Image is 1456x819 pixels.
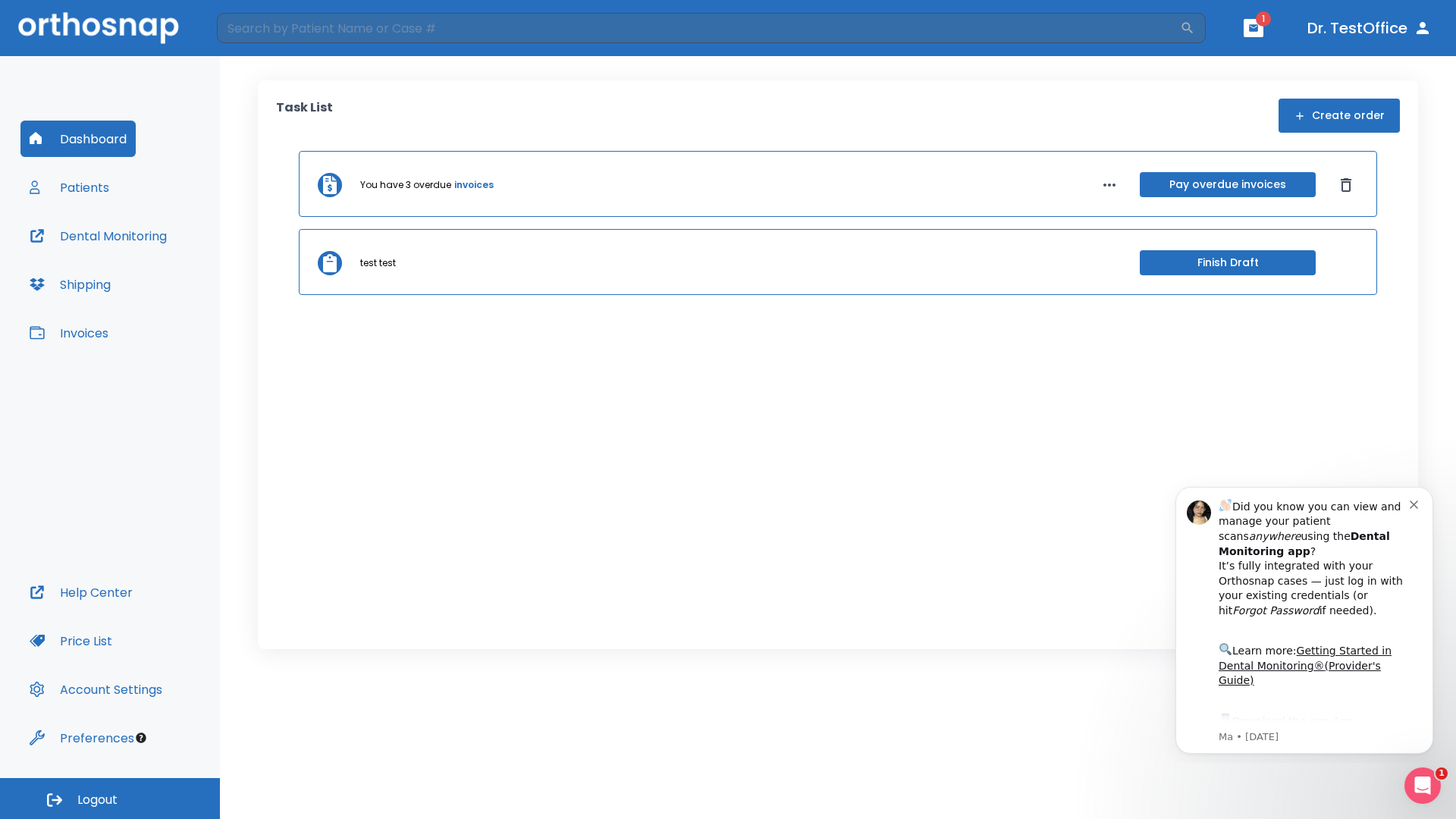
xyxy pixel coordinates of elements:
[217,13,1180,43] input: Search by Patient Name or Case #
[1279,99,1400,133] button: Create order
[1256,11,1271,27] span: 1
[20,574,142,610] button: Help Center
[20,266,120,303] button: Shipping
[360,178,451,192] p: You have 3 overdue
[20,218,176,254] button: Dental Monitoring
[1140,250,1316,275] button: Finish Draft
[1436,767,1448,780] span: 1
[1140,172,1316,197] button: Pay overdue invoices
[360,256,396,270] p: test test
[66,257,257,271] p: Message from Ma, sent 8w ago
[276,99,333,133] p: Task List
[1153,473,1456,763] iframe: Intercom notifications message
[1334,173,1358,197] button: Dismiss
[18,12,179,43] img: Orthosnap
[20,121,136,157] button: Dashboard
[20,720,143,756] button: Preferences
[1301,14,1438,42] button: Dr. TestOffice
[66,238,257,315] div: Download the app: | ​ Let us know if you need help getting started!
[77,792,118,808] span: Logout
[66,242,201,269] a: App Store
[257,24,269,36] button: Dismiss notification
[454,178,494,192] a: invoices
[1404,767,1441,804] iframe: Intercom live chat
[20,315,118,351] button: Invoices
[20,169,118,206] button: Patients
[20,671,171,708] button: Account Settings
[20,623,121,659] button: Price List
[134,731,148,745] div: Tooltip anchor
